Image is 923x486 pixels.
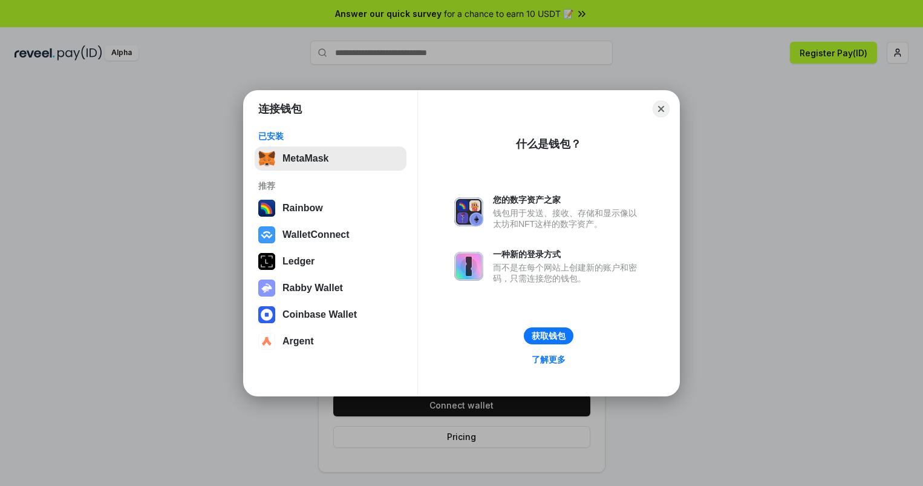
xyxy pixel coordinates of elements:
div: Rabby Wallet [282,283,343,294]
button: Argent [255,329,406,353]
img: svg+xml,%3Csvg%20xmlns%3D%22http%3A%2F%2Fwww.w3.org%2F2000%2Fsvg%22%20fill%3D%22none%22%20viewBox... [258,280,275,297]
div: 了解更多 [532,354,566,365]
div: Ledger [282,256,315,267]
img: svg+xml,%3Csvg%20xmlns%3D%22http%3A%2F%2Fwww.w3.org%2F2000%2Fsvg%22%20fill%3D%22none%22%20viewBox... [454,197,483,226]
button: Ledger [255,249,406,274]
img: svg+xml,%3Csvg%20width%3D%22120%22%20height%3D%22120%22%20viewBox%3D%220%200%20120%20120%22%20fil... [258,200,275,217]
img: svg+xml,%3Csvg%20width%3D%2228%22%20height%3D%2228%22%20viewBox%3D%220%200%2028%2028%22%20fill%3D... [258,333,275,350]
img: svg+xml,%3Csvg%20width%3D%2228%22%20height%3D%2228%22%20viewBox%3D%220%200%2028%2028%22%20fill%3D... [258,306,275,323]
div: 推荐 [258,180,403,191]
div: WalletConnect [282,229,350,240]
div: 已安装 [258,131,403,142]
div: 您的数字资产之家 [493,194,643,205]
img: svg+xml,%3Csvg%20xmlns%3D%22http%3A%2F%2Fwww.w3.org%2F2000%2Fsvg%22%20width%3D%2228%22%20height%3... [258,253,275,270]
div: Coinbase Wallet [282,309,357,320]
img: svg+xml,%3Csvg%20xmlns%3D%22http%3A%2F%2Fwww.w3.org%2F2000%2Fsvg%22%20fill%3D%22none%22%20viewBox... [454,252,483,281]
button: MetaMask [255,146,406,171]
button: Close [653,100,670,117]
button: Coinbase Wallet [255,303,406,327]
div: 钱包用于发送、接收、存储和显示像以太坊和NFT这样的数字资产。 [493,208,643,229]
img: svg+xml,%3Csvg%20fill%3D%22none%22%20height%3D%2233%22%20viewBox%3D%220%200%2035%2033%22%20width%... [258,150,275,167]
div: 而不是在每个网站上创建新的账户和密码，只需连接您的钱包。 [493,262,643,284]
button: 获取钱包 [524,327,573,344]
div: 一种新的登录方式 [493,249,643,260]
div: Argent [282,336,314,347]
div: Rainbow [282,203,323,214]
button: WalletConnect [255,223,406,247]
div: MetaMask [282,153,328,164]
img: svg+xml,%3Csvg%20width%3D%2228%22%20height%3D%2228%22%20viewBox%3D%220%200%2028%2028%22%20fill%3D... [258,226,275,243]
div: 获取钱包 [532,330,566,341]
div: 什么是钱包？ [516,137,581,151]
a: 了解更多 [524,352,573,367]
button: Rabby Wallet [255,276,406,300]
h1: 连接钱包 [258,102,302,116]
button: Rainbow [255,196,406,220]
